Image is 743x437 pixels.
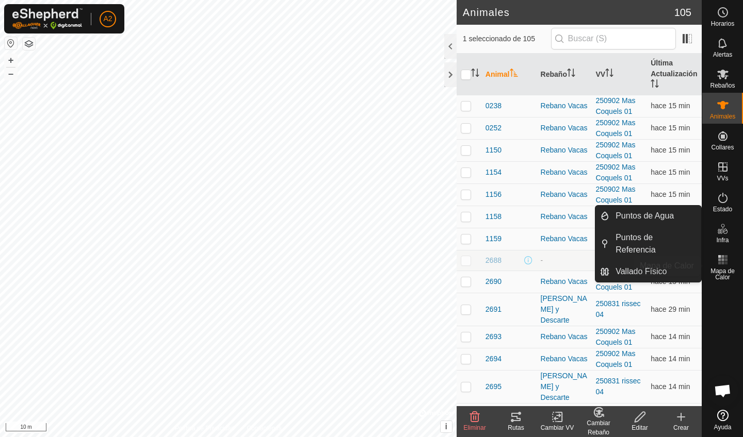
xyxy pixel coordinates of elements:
img: Logo Gallagher [12,8,83,29]
th: VV [591,54,647,95]
span: Horarios [711,21,734,27]
span: 105 [674,5,691,20]
div: Rebano Vacas [541,123,588,133]
li: Vallado Físico [595,261,701,282]
button: Capas del Mapa [23,38,35,50]
a: 250831 rissec 04 [595,377,640,396]
div: Rebano Vacas [541,211,588,222]
a: 250902 Mas Coquels 01 [595,272,635,291]
p-sorticon: Activar para ordenar [567,70,575,78]
span: 1156 [486,189,502,200]
span: Animales [710,113,735,120]
span: 2690 [486,276,502,287]
span: 3 sept 2025, 11:36 [651,382,690,391]
span: Collares [711,144,734,150]
a: 250902 Mas Coquels 01 [595,405,635,424]
div: Editar [619,423,660,432]
div: Rebano Vacas [541,100,588,111]
span: Puntos de Agua [616,210,674,222]
p-sorticon: Activar para ordenar [651,81,659,89]
a: Contáctenos [247,424,281,433]
input: Buscar (S) [551,28,676,49]
a: Puntos de Referencia [609,227,701,260]
span: Alertas [713,52,732,58]
span: 1158 [486,211,502,222]
a: Vallado Físico [609,261,701,282]
span: Puntos de Referencia [616,231,695,256]
div: Rebano Vacas [541,354,588,364]
div: Rebano Vacas [541,276,588,287]
span: 3 sept 2025, 11:36 [651,355,690,363]
button: Restablecer Mapa [5,37,17,49]
p-sorticon: Activar para ordenar [510,70,518,78]
a: 250902 Mas Coquels 01 [595,96,635,115]
th: Animal [481,54,537,95]
span: Mapa de Calor [705,268,740,280]
div: - [541,255,588,266]
div: Rutas [495,423,537,432]
div: Rebano Vacas [541,233,588,244]
div: Rebano Vacas [541,167,588,178]
span: Vallado Físico [616,265,667,278]
span: Infra [716,237,729,243]
li: Puntos de Agua [595,206,701,226]
p-sorticon: Activar para ordenar [605,70,613,78]
div: [PERSON_NAME] y Descarte [541,371,588,403]
div: Rebano Vacas [541,189,588,200]
span: Estado [713,206,732,212]
button: i [441,421,452,432]
span: 1154 [486,167,502,178]
span: 0252 [486,123,502,133]
div: Cambiar Rebaño [578,418,619,437]
span: 1159 [486,233,502,244]
span: 2695 [486,381,502,392]
span: 2694 [486,354,502,364]
span: VVs [717,175,728,181]
p-sorticon: Activar para ordenar [471,70,479,78]
span: A2 [103,13,112,24]
button: + [5,54,17,66]
a: 250902 Mas Coquels 01 [595,119,635,138]
a: Ayuda [702,406,743,434]
div: Crear [660,423,702,432]
span: Rebaños [710,82,735,89]
li: Puntos de Referencia [595,227,701,260]
a: Puntos de Agua [609,206,701,226]
a: 250902 Mas Coquels 01 [595,163,635,182]
a: 250831 rissec 04 [595,299,640,318]
span: 3 sept 2025, 11:36 [651,102,690,110]
span: 3 sept 2025, 11:35 [651,124,690,132]
span: 3 sept 2025, 11:36 [651,146,690,154]
div: [PERSON_NAME] y Descarte [541,293,588,326]
div: Rebano Vacas [541,331,588,342]
a: Política de Privacidad [175,424,234,433]
h2: Animales [463,6,674,19]
div: Rebano Vacas [541,145,588,156]
span: 1 seleccionado de 105 [463,33,551,44]
a: 250902 Mas Coquels 01 [595,327,635,346]
th: Rebaño [537,54,592,95]
th: Última Actualización [647,54,702,95]
a: Chat abierto [707,375,738,406]
span: 3 sept 2025, 11:36 [651,168,690,176]
span: i [445,422,447,431]
div: Cambiar VV [537,423,578,432]
span: 0238 [486,100,502,111]
span: 3 sept 2025, 11:22 [651,305,690,313]
span: 3 sept 2025, 11:37 [651,332,690,341]
a: 250902 Mas Coquels 01 [595,141,635,160]
span: Eliminar [463,424,486,431]
button: – [5,68,17,80]
span: Ayuda [714,424,732,430]
span: 3 sept 2025, 11:36 [651,190,690,198]
span: 2688 [486,255,502,266]
span: 1150 [486,145,502,156]
a: 250902 Mas Coquels 01 [595,185,635,204]
span: 2693 [486,331,502,342]
span: 2691 [486,304,502,315]
a: 250902 Mas Coquels 01 [595,349,635,368]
